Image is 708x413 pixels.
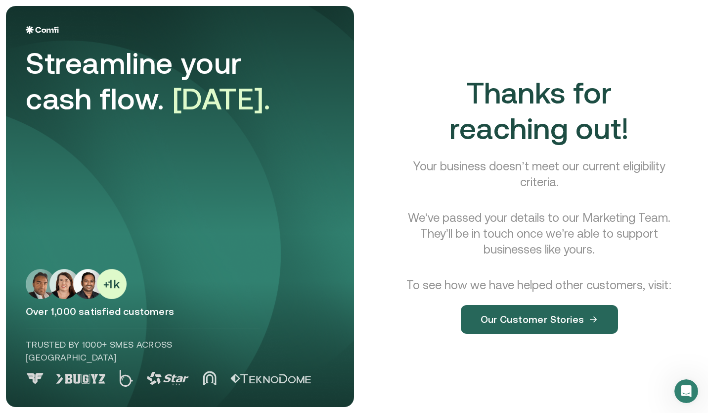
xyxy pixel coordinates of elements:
[674,379,698,403] iframe: Intercom live chat
[449,76,629,146] span: Thanks for reaching out!
[56,374,105,384] img: Logo 1
[203,371,217,385] img: Logo 4
[119,370,133,387] img: Logo 2
[26,338,260,364] p: Trusted by 1000+ SMEs across [GEOGRAPHIC_DATA]
[26,373,44,384] img: Logo 0
[147,372,189,385] img: Logo 3
[404,158,674,190] p: Your business doesn’t meet our current eligibility criteria.
[26,46,303,117] div: Streamline your cash flow.
[230,374,311,384] img: Logo 5
[26,26,59,34] img: Logo
[406,277,672,293] p: To see how we have helped other customers, visit:
[461,305,618,334] button: Our Customer Stories
[461,293,618,334] a: Our Customer Stories
[26,305,334,318] p: Over 1,000 satisfied customers
[404,210,674,258] p: We’ve passed your details to our Marketing Team. They’ll be in touch once we’re able to support b...
[173,82,271,116] span: [DATE].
